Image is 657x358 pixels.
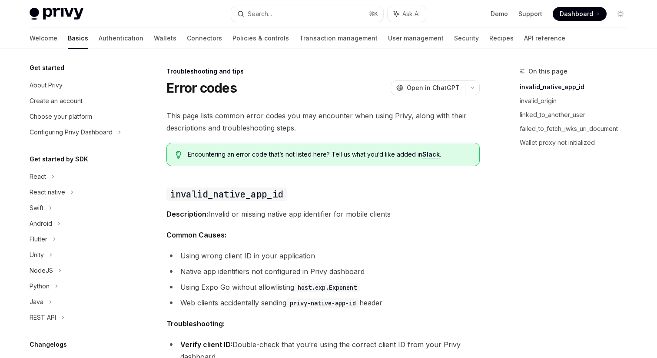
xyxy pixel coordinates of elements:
[520,94,634,108] a: invalid_origin
[299,28,378,49] a: Transaction management
[231,6,383,22] button: Search...⌘K
[524,28,565,49] a: API reference
[166,80,237,96] h1: Error codes
[166,110,480,134] span: This page lists common error codes you may encounter when using Privy, along with their descripti...
[30,218,52,229] div: Android
[454,28,479,49] a: Security
[30,339,67,350] h5: Changelogs
[176,151,182,159] svg: Tip
[30,63,64,73] h5: Get started
[30,281,50,291] div: Python
[30,8,83,20] img: light logo
[30,80,63,90] div: About Privy
[30,171,46,182] div: React
[30,203,43,213] div: Swift
[294,283,360,292] code: host.exp.Exponent
[248,9,272,19] div: Search...
[422,151,440,158] a: Slack
[30,111,92,122] div: Choose your platform
[23,77,134,93] a: About Privy
[388,28,444,49] a: User management
[180,340,232,349] strong: Verify client ID:
[553,7,607,21] a: Dashboard
[286,298,359,308] code: privy-native-app-id
[68,28,88,49] a: Basics
[388,6,426,22] button: Ask AI
[23,109,134,124] a: Choose your platform
[166,281,480,293] li: Using Expo Go without allowlisting
[154,28,176,49] a: Wallets
[166,187,286,201] code: invalid_native_app_id
[520,136,634,150] a: Wallet proxy not initialized
[489,28,514,49] a: Recipes
[402,10,420,18] span: Ask AI
[30,187,65,197] div: React native
[23,93,134,109] a: Create an account
[166,250,480,262] li: Using wrong client ID in your application
[188,150,471,159] span: Encountering an error code that’s not listed here? Tell us what you’d like added in .
[30,234,47,244] div: Flutter
[30,297,43,307] div: Java
[560,10,593,18] span: Dashboard
[30,312,56,323] div: REST API
[520,108,634,122] a: linked_to_another_user
[30,265,53,276] div: NodeJS
[187,28,222,49] a: Connectors
[30,127,113,137] div: Configuring Privy Dashboard
[391,80,465,95] button: Open in ChatGPT
[166,265,480,278] li: Native app identifiers not configured in Privy dashboard
[30,250,44,260] div: Unity
[166,67,480,76] div: Troubleshooting and tips
[166,208,480,220] span: Invalid or missing native app identifier for mobile clients
[166,210,208,218] strong: Description:
[99,28,143,49] a: Authentication
[30,28,57,49] a: Welcome
[528,66,567,77] span: On this page
[30,154,88,164] h5: Get started by SDK
[30,96,83,106] div: Create an account
[232,28,289,49] a: Policies & controls
[614,7,627,21] button: Toggle dark mode
[369,10,378,17] span: ⌘ K
[407,84,460,92] span: Open in ChatGPT
[166,231,226,239] strong: Common Causes:
[166,297,480,309] li: Web clients accidentally sending header
[520,122,634,136] a: failed_to_fetch_jwks_uri_document
[166,319,225,328] strong: Troubleshooting:
[491,10,508,18] a: Demo
[520,80,634,94] a: invalid_native_app_id
[518,10,542,18] a: Support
